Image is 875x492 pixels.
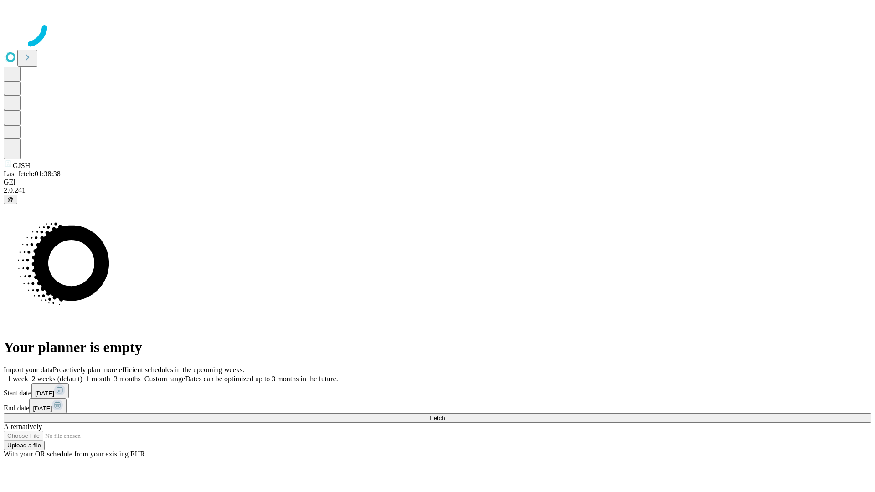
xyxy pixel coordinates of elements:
[4,186,871,195] div: 2.0.241
[29,398,67,413] button: [DATE]
[4,339,871,356] h1: Your planner is empty
[31,383,69,398] button: [DATE]
[4,195,17,204] button: @
[4,398,871,413] div: End date
[185,375,338,383] span: Dates can be optimized up to 3 months in the future.
[35,390,54,397] span: [DATE]
[4,423,42,430] span: Alternatively
[53,366,244,374] span: Proactively plan more efficient schedules in the upcoming weeks.
[4,383,871,398] div: Start date
[4,366,53,374] span: Import your data
[32,375,82,383] span: 2 weeks (default)
[4,450,145,458] span: With your OR schedule from your existing EHR
[144,375,185,383] span: Custom range
[4,178,871,186] div: GEI
[430,415,445,421] span: Fetch
[7,196,14,203] span: @
[33,405,52,412] span: [DATE]
[4,170,61,178] span: Last fetch: 01:38:38
[4,441,45,450] button: Upload a file
[7,375,28,383] span: 1 week
[86,375,110,383] span: 1 month
[4,413,871,423] button: Fetch
[13,162,30,169] span: GJSH
[114,375,141,383] span: 3 months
